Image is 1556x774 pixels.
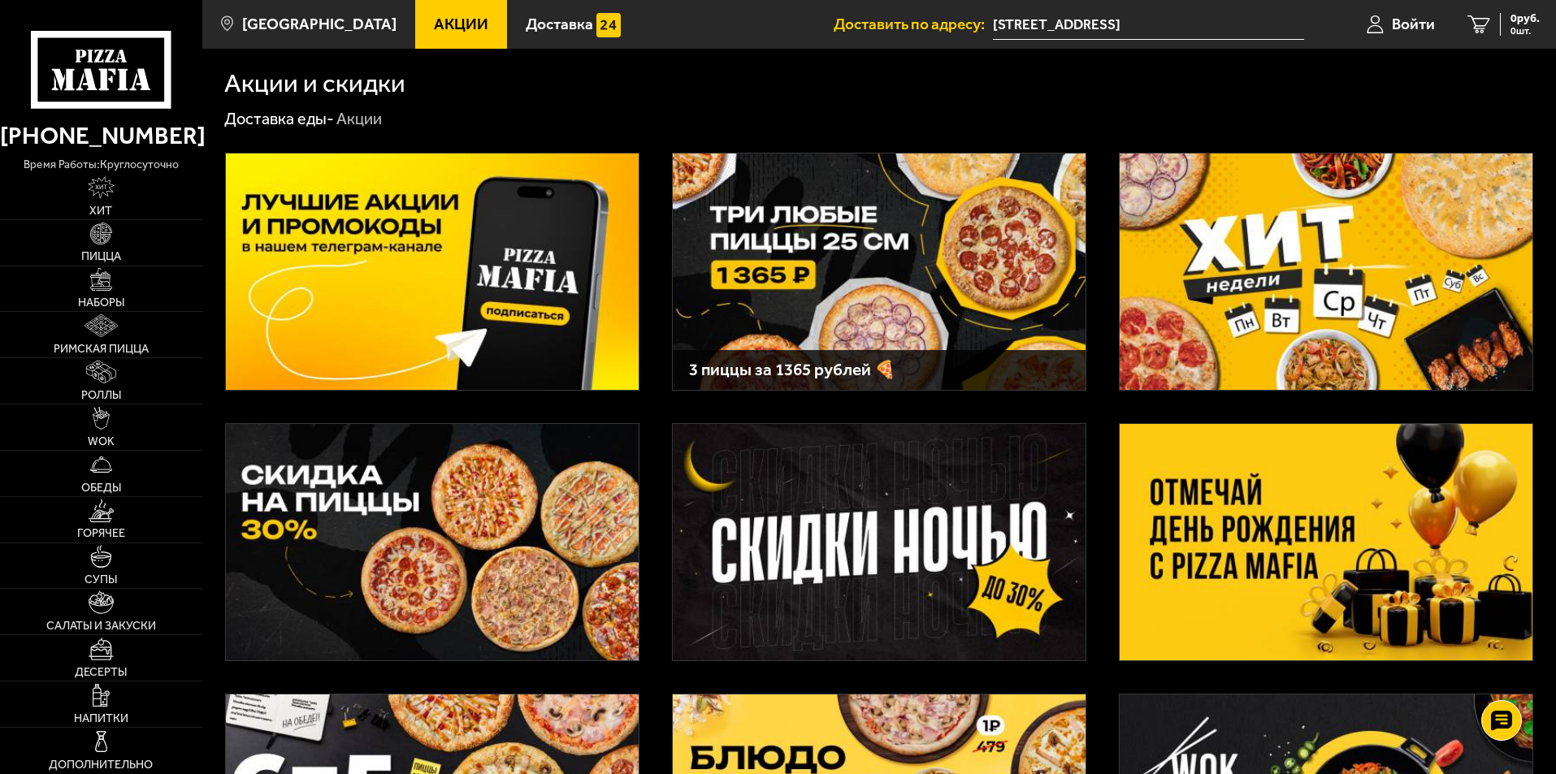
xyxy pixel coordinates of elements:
[46,620,156,632] span: Салаты и закуски
[596,13,621,37] img: 15daf4d41897b9f0e9f617042186c801.svg
[1510,26,1540,36] span: 0 шт.
[89,205,112,217] span: Хит
[81,251,121,262] span: Пицца
[434,16,488,32] span: Акции
[81,482,121,494] span: Обеды
[78,297,124,309] span: Наборы
[81,390,121,401] span: Роллы
[224,109,334,128] a: Доставка еды-
[85,574,117,586] span: Супы
[689,361,1069,378] h3: 3 пиццы за 1365 рублей 🍕
[77,528,125,539] span: Горячее
[224,71,405,97] h1: Акции и скидки
[75,667,127,678] span: Десерты
[834,16,993,32] span: Доставить по адресу:
[526,16,593,32] span: Доставка
[242,16,397,32] span: [GEOGRAPHIC_DATA]
[1510,13,1540,24] span: 0 руб.
[1392,16,1435,32] span: Войти
[672,153,1086,391] a: 3 пиццы за 1365 рублей 🍕
[49,759,153,771] span: Дополнительно
[74,713,128,724] span: Напитки
[336,109,382,130] div: Акции
[993,10,1304,40] input: Ваш адрес доставки
[54,344,149,355] span: Римская пицца
[88,436,115,448] span: WOK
